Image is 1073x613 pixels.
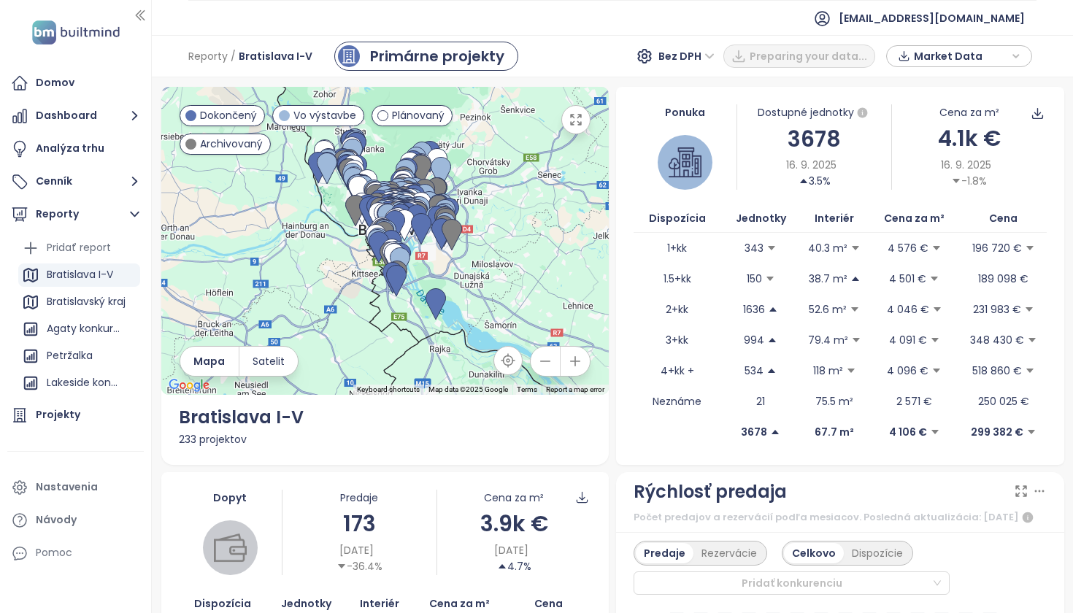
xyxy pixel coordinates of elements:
span: caret-down [929,274,939,284]
div: 3.5% [799,173,831,189]
img: wallet [214,531,247,564]
div: Lakeside konkurencia [18,371,140,395]
div: Dispozície [844,543,911,563]
div: Predaje [636,543,693,563]
span: caret-up [767,335,777,345]
a: Report a map error [546,385,604,393]
span: caret-down [932,304,942,315]
div: Bratislavský kraj [18,290,140,314]
p: 21 [756,393,765,409]
div: Ponuka [634,104,737,120]
a: Open this area in Google Maps (opens a new window) [165,376,213,395]
span: caret-down [1024,304,1034,315]
span: caret-down [766,243,777,253]
th: Cena za m² [869,204,961,233]
div: Pridať report [47,239,111,257]
button: Mapa [180,347,239,376]
div: Petržalka [47,347,93,365]
p: 52.6 m² [809,301,847,317]
span: 16. 9. 2025 [941,157,991,173]
div: 233 projektov [179,431,592,447]
p: 67.7 m² [815,424,854,440]
td: 4+kk + [634,355,721,386]
div: Počet predajov a rezervácií podľa mesiacov. Posledná aktualizácia: [DATE] [634,509,1047,526]
p: 231 983 € [973,301,1021,317]
div: Pomoc [36,544,72,562]
div: Bratislava I-V [18,263,140,287]
span: caret-down [930,335,940,345]
p: 250 025 € [978,393,1029,409]
button: Cenník [7,167,144,196]
div: Nastavenia [36,478,98,496]
p: 534 [745,363,764,379]
div: Agaty konkurencia [18,317,140,341]
span: [EMAIL_ADDRESS][DOMAIN_NAME] [839,1,1025,36]
a: primary [334,42,518,71]
button: Reporty [7,200,144,229]
div: Projekty [36,406,80,424]
span: caret-down [1027,335,1037,345]
div: 4.7% [497,558,531,574]
p: 40.3 m² [808,240,847,256]
span: 16. 9. 2025 [786,157,837,173]
span: caret-down [336,561,347,571]
p: 299 382 € [971,424,1023,440]
a: Návody [7,506,144,535]
div: Cena za m² [939,104,999,120]
span: Market Data [914,45,1008,67]
button: Satelit [239,347,298,376]
td: Neznáme [634,386,721,417]
img: house [669,146,701,179]
div: 3.9k € [437,506,591,541]
a: Domov [7,69,144,98]
div: -1.8% [951,173,987,189]
div: Dopyt [179,490,282,506]
div: Petržalka [18,344,140,368]
span: caret-down [931,366,942,376]
div: Domov [36,74,74,92]
p: 343 [745,240,764,256]
div: Agaty konkurencia [47,320,122,338]
p: 518 860 € [972,363,1022,379]
div: Rezervácie [693,543,765,563]
span: caret-down [951,176,961,186]
p: 4 106 € [889,424,927,440]
span: Plánovaný [392,107,445,123]
span: Satelit [253,353,285,369]
div: Lakeside konkurencia [47,374,122,392]
span: Bratislava I-V [239,43,312,69]
td: 3+kk [634,325,721,355]
div: 3678 [737,122,891,156]
span: [DATE] [494,542,528,558]
a: Projekty [7,401,144,430]
span: Mapa [193,353,225,369]
div: Návody [36,511,77,529]
p: 994 [744,332,764,348]
span: caret-down [1025,243,1035,253]
p: 118 m² [813,363,843,379]
p: 4 501 € [889,271,926,287]
span: caret-down [850,243,861,253]
th: Jednotky [721,204,801,233]
div: Bratislava I-V [47,266,113,284]
div: Pridať report [18,236,140,260]
div: Primárne projekty [370,45,504,67]
button: Preparing your data... [723,45,875,68]
span: caret-up [766,366,777,376]
span: Vo výstavbe [293,107,356,123]
span: [DATE] [339,542,374,558]
span: Preparing your data... [750,48,867,64]
span: caret-down [930,427,940,437]
p: 150 [747,271,762,287]
span: Map data ©2025 Google [428,385,508,393]
p: 3678 [741,424,767,440]
img: Google [165,376,213,395]
div: Pomoc [7,539,144,568]
span: caret-down [851,335,861,345]
span: caret-up [768,304,778,315]
img: logo [28,18,124,47]
div: Bratislava I-V [179,404,592,431]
